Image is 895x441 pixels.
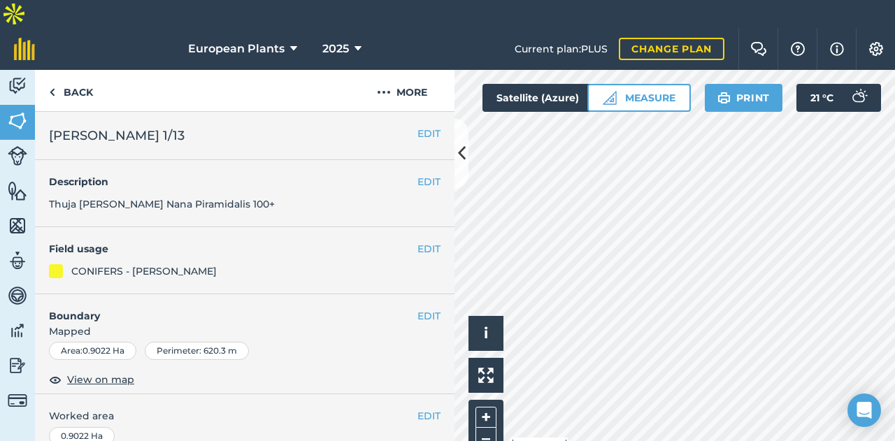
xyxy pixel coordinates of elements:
img: fieldmargin Logo [14,38,35,60]
img: svg+xml;base64,PD94bWwgdmVyc2lvbj0iMS4wIiBlbmNvZGluZz0idXRmLTgiPz4KPCEtLSBHZW5lcmF0b3I6IEFkb2JlIE... [8,75,27,96]
button: Print [705,84,783,112]
span: [PERSON_NAME] 1/13 [49,126,185,145]
img: svg+xml;base64,PHN2ZyB4bWxucz0iaHR0cDovL3d3dy53My5vcmcvMjAwMC9zdmciIHdpZHRoPSIxOCIgaGVpZ2h0PSIyNC... [49,371,62,388]
a: Change plan [619,38,724,60]
button: More [350,70,454,111]
button: + [475,407,496,428]
span: European Plants [188,41,285,57]
button: Measure [587,84,691,112]
span: View on map [67,372,134,387]
span: i [484,324,488,342]
div: Perimeter : 620.3 m [145,342,249,360]
h4: Field usage [49,241,417,256]
button: Satellite (Azure) [482,84,617,112]
img: svg+xml;base64,PHN2ZyB4bWxucz0iaHR0cDovL3d3dy53My5vcmcvMjAwMC9zdmciIHdpZHRoPSI1NiIgaGVpZ2h0PSI2MC... [8,110,27,131]
img: Two speech bubbles overlapping with the left bubble in the forefront [750,42,767,56]
img: A cog icon [868,42,885,56]
span: Worked area [49,408,441,424]
button: 2025 [317,28,367,70]
h4: Boundary [35,294,417,324]
button: EDIT [417,174,441,189]
img: svg+xml;base64,PHN2ZyB4bWxucz0iaHR0cDovL3d3dy53My5vcmcvMjAwMC9zdmciIHdpZHRoPSIyMCIgaGVpZ2h0PSIyNC... [377,84,391,101]
button: i [468,316,503,351]
img: svg+xml;base64,PD94bWwgdmVyc2lvbj0iMS4wIiBlbmNvZGluZz0idXRmLTgiPz4KPCEtLSBHZW5lcmF0b3I6IEFkb2JlIE... [8,250,27,271]
button: EDIT [417,241,441,256]
img: Four arrows, one pointing top left, one top right, one bottom right and the last bottom left [478,368,494,383]
img: svg+xml;base64,PD94bWwgdmVyc2lvbj0iMS4wIiBlbmNvZGluZz0idXRmLTgiPz4KPCEtLSBHZW5lcmF0b3I6IEFkb2JlIE... [8,355,27,376]
span: 2025 [322,41,349,57]
img: svg+xml;base64,PHN2ZyB4bWxucz0iaHR0cDovL3d3dy53My5vcmcvMjAwMC9zdmciIHdpZHRoPSI1NiIgaGVpZ2h0PSI2MC... [8,180,27,201]
button: EDIT [417,408,441,424]
div: Open Intercom Messenger [847,393,881,427]
a: Back [35,70,107,111]
img: svg+xml;base64,PD94bWwgdmVyc2lvbj0iMS4wIiBlbmNvZGluZz0idXRmLTgiPz4KPCEtLSBHZW5lcmF0b3I6IEFkb2JlIE... [8,146,27,166]
div: Area : 0.9022 Ha [49,342,136,360]
button: EDIT [417,126,441,141]
button: EDIT [417,308,441,324]
img: A question mark icon [789,42,806,56]
div: CONIFERS - [PERSON_NAME] [71,263,217,279]
img: svg+xml;base64,PHN2ZyB4bWxucz0iaHR0cDovL3d3dy53My5vcmcvMjAwMC9zdmciIHdpZHRoPSIxOSIgaGVpZ2h0PSIyNC... [717,89,731,106]
button: European Plants [182,28,303,70]
h4: Description [49,174,441,189]
span: Thuja [PERSON_NAME] Nana Piramidalis 100+ [49,198,275,210]
img: svg+xml;base64,PHN2ZyB4bWxucz0iaHR0cDovL3d3dy53My5vcmcvMjAwMC9zdmciIHdpZHRoPSI1NiIgaGVpZ2h0PSI2MC... [8,215,27,236]
img: svg+xml;base64,PD94bWwgdmVyc2lvbj0iMS4wIiBlbmNvZGluZz0idXRmLTgiPz4KPCEtLSBHZW5lcmF0b3I6IEFkb2JlIE... [8,391,27,410]
button: 21 °C [796,84,881,112]
img: svg+xml;base64,PD94bWwgdmVyc2lvbj0iMS4wIiBlbmNvZGluZz0idXRmLTgiPz4KPCEtLSBHZW5lcmF0b3I6IEFkb2JlIE... [8,320,27,341]
span: 21 ° C [810,84,833,112]
img: Ruler icon [603,91,617,105]
img: svg+xml;base64,PHN2ZyB4bWxucz0iaHR0cDovL3d3dy53My5vcmcvMjAwMC9zdmciIHdpZHRoPSIxNyIgaGVpZ2h0PSIxNy... [830,41,844,57]
img: svg+xml;base64,PHN2ZyB4bWxucz0iaHR0cDovL3d3dy53My5vcmcvMjAwMC9zdmciIHdpZHRoPSI5IiBoZWlnaHQ9IjI0Ii... [49,84,55,101]
span: Current plan : PLUS [515,41,608,57]
img: svg+xml;base64,PD94bWwgdmVyc2lvbj0iMS4wIiBlbmNvZGluZz0idXRmLTgiPz4KPCEtLSBHZW5lcmF0b3I6IEFkb2JlIE... [8,285,27,306]
img: svg+xml;base64,PD94bWwgdmVyc2lvbj0iMS4wIiBlbmNvZGluZz0idXRmLTgiPz4KPCEtLSBHZW5lcmF0b3I6IEFkb2JlIE... [845,84,873,112]
span: Mapped [35,324,454,339]
button: View on map [49,371,134,388]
